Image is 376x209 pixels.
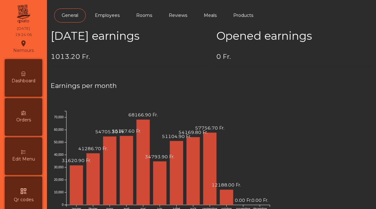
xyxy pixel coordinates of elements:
text: 54169.80 Fr. [178,130,208,135]
a: General [54,8,86,23]
text: 34793.90 Fr. [145,154,174,160]
a: Meals [196,8,224,23]
span: Qr codes [14,196,33,203]
text: 41286.70 Fr. [78,146,108,151]
text: 12188.00 Fr. [212,182,241,188]
text: 60,000 [54,128,64,131]
i: qr_code [20,187,27,195]
span: Orders [16,117,31,123]
text: 0.00 Fr. [235,197,252,203]
i: location_on [20,40,27,47]
text: 10,000 [54,191,64,194]
div: [DATE] [17,26,30,31]
text: 54705.30 Fr. [95,129,125,135]
text: 51104.90 Fr. [162,133,191,139]
text: 0 [62,203,64,206]
text: 50,000 [54,140,64,144]
a: Products [226,8,261,23]
text: 55167.60 Fr. [112,128,141,134]
text: 70,000 [54,115,64,119]
a: Rooms [129,8,160,23]
h2: [DATE] earnings [51,29,207,43]
span: Edit Menu [12,156,35,162]
text: 40,000 [54,153,64,156]
text: 68166.90 Fr. [128,112,158,118]
text: 0.00 Fr. [251,197,268,203]
text: 31620.90 Fr. [62,158,91,163]
h2: Opened earnings [216,29,373,43]
div: Nemours [13,39,34,54]
div: 19:24:06 [15,32,32,38]
text: 30,000 [54,166,64,169]
span: Dashboard [12,78,35,84]
h4: Earnings per month [51,81,372,90]
h4: 1013.20 Fr. [51,52,207,61]
a: Employees [87,8,127,23]
img: qpiato [16,3,31,25]
h4: 0 Fr. [216,52,373,61]
text: 57756.70 Fr. [195,125,224,131]
a: Reviews [161,8,195,23]
text: 20,000 [54,178,64,181]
